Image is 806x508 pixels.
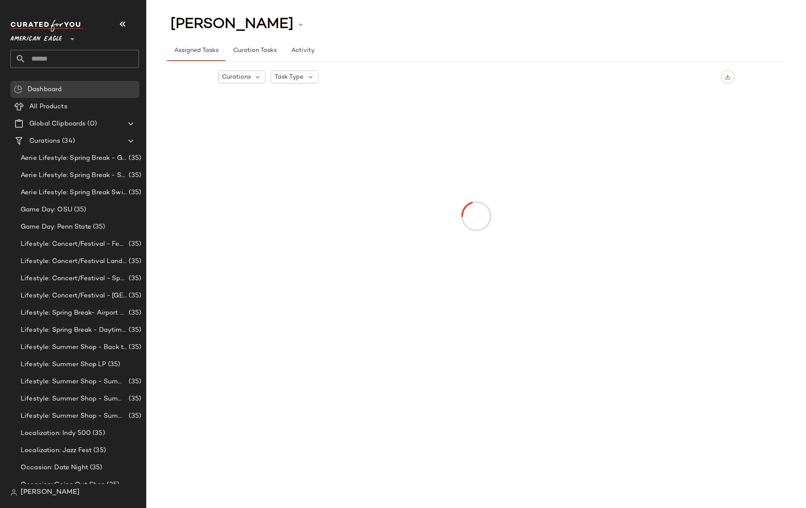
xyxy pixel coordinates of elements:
[127,377,141,387] span: (35)
[21,487,80,498] span: [PERSON_NAME]
[86,119,96,129] span: (0)
[29,102,68,112] span: All Products
[10,20,83,32] img: cfy_white_logo.C9jOOHJF.svg
[127,171,141,181] span: (35)
[29,119,86,129] span: Global Clipboards
[21,153,127,163] span: Aerie Lifestyle: Spring Break - Girly/Femme
[170,16,293,33] span: [PERSON_NAME]
[60,136,75,146] span: (34)
[21,308,127,318] span: Lifestyle: Spring Break- Airport Style
[21,171,127,181] span: Aerie Lifestyle: Spring Break - Sporty
[127,291,141,301] span: (35)
[21,394,127,404] span: Lifestyle: Summer Shop - Summer Internship
[21,188,127,198] span: Aerie Lifestyle: Spring Break Swimsuits Landing Page
[275,73,303,82] span: Task Type
[127,274,141,284] span: (35)
[88,463,102,473] span: (35)
[91,428,105,438] span: (35)
[174,47,219,54] span: Assigned Tasks
[72,205,86,215] span: (35)
[21,239,127,249] span: Lifestyle: Concert/Festival - Femme
[21,411,127,421] span: Lifestyle: Summer Shop - Summer Study Sessions
[21,205,72,215] span: Game Day: OSU
[28,85,62,95] span: Dashboard
[127,343,141,352] span: (35)
[291,47,315,54] span: Activity
[10,29,62,45] span: American Eagle
[92,446,106,456] span: (35)
[127,308,141,318] span: (35)
[106,360,120,370] span: (35)
[91,222,105,232] span: (35)
[127,394,141,404] span: (35)
[127,325,141,335] span: (35)
[21,222,91,232] span: Game Day: Penn State
[21,463,88,473] span: Occasion: Date Night
[222,73,251,82] span: Curations
[21,291,127,301] span: Lifestyle: Concert/Festival - [GEOGRAPHIC_DATA]
[21,446,92,456] span: Localization: Jazz Fest
[21,428,91,438] span: Localization: Indy 500
[127,153,141,163] span: (35)
[127,257,141,266] span: (35)
[21,343,127,352] span: Lifestyle: Summer Shop - Back to School Essentials
[21,377,127,387] span: Lifestyle: Summer Shop - Summer Abroad
[21,257,127,266] span: Lifestyle: Concert/Festival Landing Page
[21,325,127,335] span: Lifestyle: Spring Break - Daytime Casual
[10,489,17,496] img: svg%3e
[127,411,141,421] span: (35)
[21,480,105,490] span: Occasion: Going Out Shop
[21,360,106,370] span: Lifestyle: Summer Shop LP
[725,74,731,80] img: svg%3e
[127,188,141,198] span: (35)
[127,239,141,249] span: (35)
[105,480,119,490] span: (35)
[29,136,60,146] span: Curations
[232,47,276,54] span: Curation Tasks
[14,85,22,94] img: svg%3e
[21,274,127,284] span: Lifestyle: Concert/Festival - Sporty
